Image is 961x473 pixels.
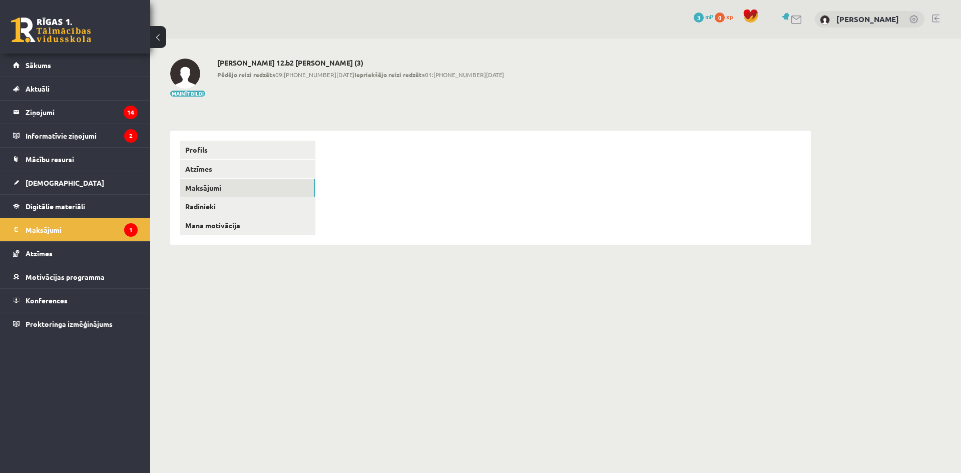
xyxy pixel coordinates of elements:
a: Motivācijas programma [13,265,138,288]
span: 09:[PHONE_NUMBER][DATE] 01:[PHONE_NUMBER][DATE] [217,70,504,79]
a: Ziņojumi14 [13,101,138,124]
a: Atzīmes [13,242,138,265]
i: 2 [124,129,138,143]
a: 3 mP [694,13,713,21]
span: [DEMOGRAPHIC_DATA] [26,178,104,187]
a: Informatīvie ziņojumi2 [13,124,138,147]
legend: Informatīvie ziņojumi [26,124,138,147]
legend: Ziņojumi [26,101,138,124]
img: Timofejs Nazarovs [820,15,830,25]
span: Motivācijas programma [26,272,105,281]
a: Maksājumi1 [13,218,138,241]
a: Digitālie materiāli [13,195,138,218]
a: Radinieki [180,197,315,216]
a: Maksājumi [180,179,315,197]
b: Iepriekšējo reizi redzēts [354,71,425,79]
span: Atzīmes [26,249,53,258]
span: Aktuāli [26,84,50,93]
a: Mana motivācija [180,216,315,235]
span: Proktoringa izmēģinājums [26,319,113,328]
a: Atzīmes [180,160,315,178]
a: 0 xp [715,13,738,21]
a: Sākums [13,54,138,77]
a: Rīgas 1. Tālmācības vidusskola [11,18,91,43]
legend: Maksājumi [26,218,138,241]
span: Digitālie materiāli [26,202,85,211]
span: xp [726,13,733,21]
a: Aktuāli [13,77,138,100]
h2: [PERSON_NAME] 12.b2 [PERSON_NAME] (3) [217,59,504,67]
a: Mācību resursi [13,148,138,171]
button: Mainīt bildi [170,91,205,97]
i: 14 [124,106,138,119]
a: [DEMOGRAPHIC_DATA] [13,171,138,194]
a: [PERSON_NAME] [836,14,899,24]
img: Timofejs Nazarovs [170,59,200,89]
span: 3 [694,13,704,23]
span: Mācību resursi [26,155,74,164]
a: Konferences [13,289,138,312]
span: mP [705,13,713,21]
b: Pēdējo reizi redzēts [217,71,275,79]
span: Sākums [26,61,51,70]
a: Profils [180,141,315,159]
span: 0 [715,13,725,23]
a: Proktoringa izmēģinājums [13,312,138,335]
i: 1 [124,223,138,237]
span: Konferences [26,296,68,305]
